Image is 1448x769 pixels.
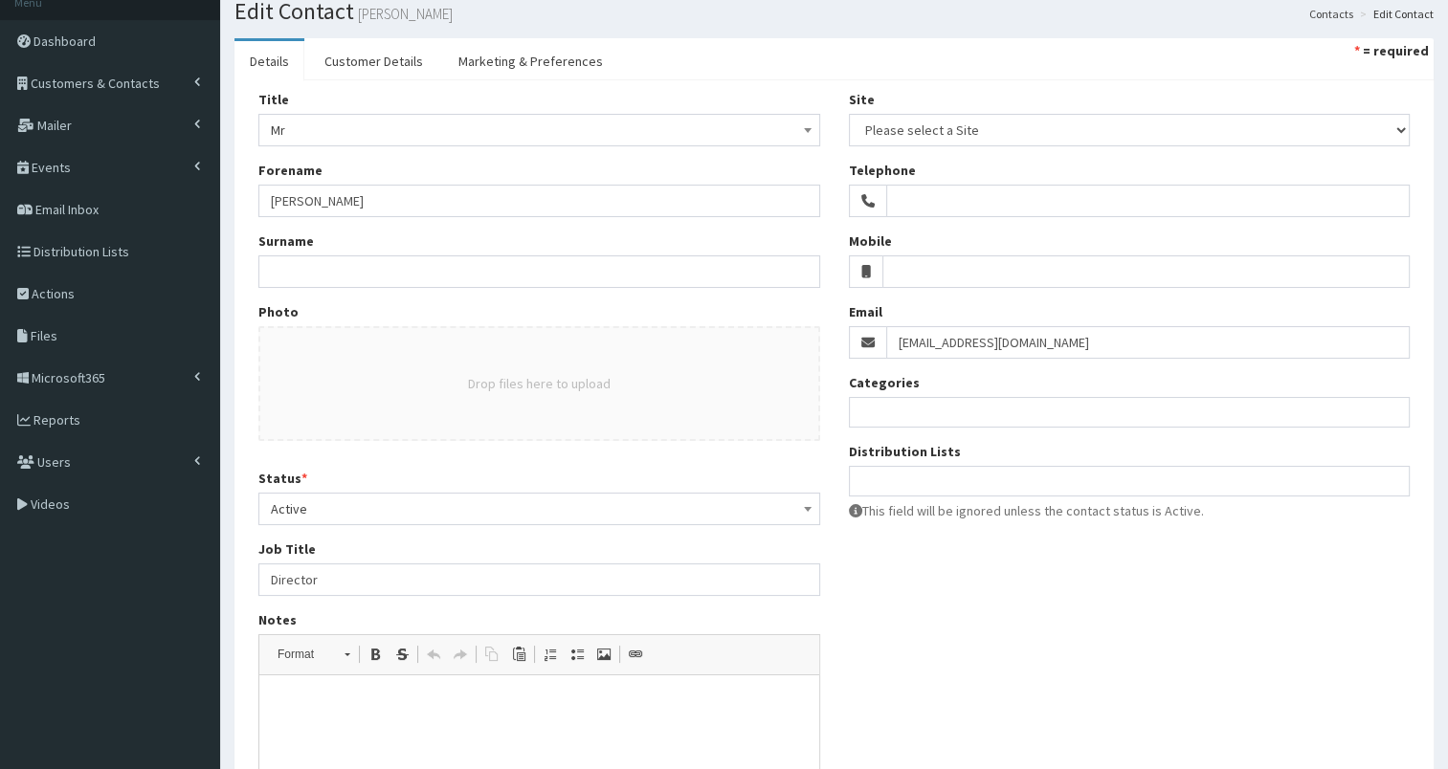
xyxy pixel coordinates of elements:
[258,90,289,109] label: Title
[1363,42,1429,59] strong: = required
[849,161,916,180] label: Telephone
[564,642,590,667] a: Insert/Remove Bulleted List
[35,201,99,218] span: Email Inbox
[33,411,80,428] span: Reports
[258,161,323,180] label: Forename
[447,642,474,667] a: Redo (Ctrl+Y)
[468,374,611,393] button: Drop files here to upload
[258,539,316,559] label: Job Title
[443,41,618,81] a: Marketing & Preferences
[849,90,875,109] label: Site
[268,642,335,667] span: Format
[849,501,1411,520] p: This field will be ignored unless the contact status is Active.
[1355,6,1434,22] li: Edit Contact
[479,642,505,667] a: Copy (Ctrl+C)
[622,642,649,667] a: Link (Ctrl+L)
[37,117,72,134] span: Mailer
[32,369,105,386] span: Microsoft365
[258,302,299,321] label: Photo
[505,642,532,667] a: Paste (Ctrl+V)
[271,117,808,143] span: Mr
[31,327,57,344] span: Files
[849,442,961,461] label: Distribution Lists
[32,159,71,176] span: Events
[309,41,438,81] a: Customer Details
[32,285,75,302] span: Actions
[849,231,892,251] label: Mobile
[590,642,617,667] a: Image
[849,373,920,392] label: Categories
[267,641,360,668] a: Format
[1309,6,1353,22] a: Contacts
[362,642,389,667] a: Bold (Ctrl+B)
[258,469,307,488] label: Status
[354,7,453,21] small: [PERSON_NAME]
[258,493,820,525] span: Active
[258,114,820,146] span: Mr
[420,642,447,667] a: Undo (Ctrl+Z)
[31,495,70,513] span: Videos
[271,495,808,522] span: Active
[33,33,96,50] span: Dashboard
[31,75,160,92] span: Customers & Contacts
[33,243,129,260] span: Distribution Lists
[234,41,304,81] a: Details
[849,302,882,321] label: Email
[537,642,564,667] a: Insert/Remove Numbered List
[258,231,314,251] label: Surname
[37,453,71,471] span: Users
[389,642,415,667] a: Strike Through
[258,610,297,629] label: Notes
